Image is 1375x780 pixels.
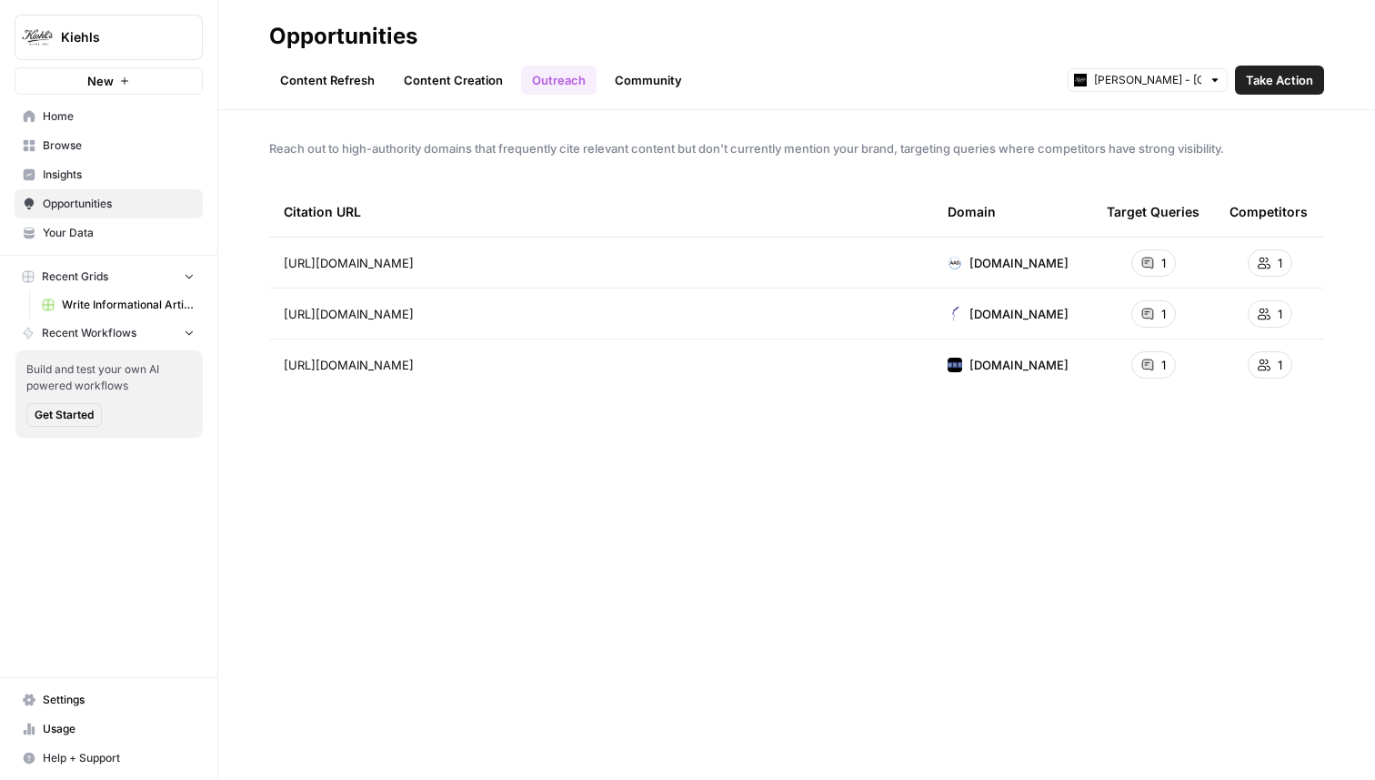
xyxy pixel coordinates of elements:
span: [DOMAIN_NAME] [969,356,1069,374]
img: domains-7296.jpg [948,358,962,372]
span: Get Started [35,407,94,423]
span: Help + Support [43,750,195,766]
div: Target Queries [1107,187,1199,237]
span: 1 [1161,356,1166,374]
a: Outreach [521,66,597,95]
a: Home [15,102,203,131]
span: 1 [1161,254,1166,272]
span: Build and test your own AI powered workflows [26,361,192,394]
div: Citation URL [284,187,918,237]
button: Help + Support [15,744,203,773]
button: Take Action [1235,66,1324,95]
span: [URL][DOMAIN_NAME] [284,305,414,323]
a: Opportunities [15,189,203,218]
a: Write Informational Article [34,290,203,319]
img: Kiehls Logo [21,21,54,54]
span: Browse [43,137,195,154]
span: [DOMAIN_NAME] [969,254,1069,272]
a: Content Creation [393,66,514,95]
div: Competitors [1229,187,1308,237]
span: 1 [1278,305,1282,323]
span: New [87,72,114,90]
button: Workspace: Kiehls [15,15,203,60]
a: Insights [15,160,203,189]
span: Reach out to high-authority domains that frequently cite relevant content but don't currently men... [269,139,1324,157]
img: domains-329571.jpg [948,256,962,270]
button: Recent Grids [15,263,203,290]
span: Recent Workflows [42,325,136,341]
span: Home [43,108,195,125]
span: Write Informational Article [62,297,195,313]
a: Community [604,66,693,95]
span: 1 [1161,305,1166,323]
button: Get Started [26,403,102,427]
a: Settings [15,685,203,714]
span: Kiehls [61,28,171,46]
span: [URL][DOMAIN_NAME] [284,356,414,374]
span: Insights [43,167,195,183]
a: Browse [15,131,203,160]
button: Recent Workflows [15,319,203,347]
span: [DOMAIN_NAME] [969,305,1069,323]
span: [URL][DOMAIN_NAME] [284,254,414,272]
div: Opportunities [269,22,417,51]
span: 1 [1278,356,1282,374]
a: Your Data [15,218,203,248]
a: Content Refresh [269,66,386,95]
span: 1 [1278,254,1282,272]
a: Usage [15,714,203,744]
span: Take Action [1246,71,1313,89]
span: Recent Grids [42,268,108,285]
span: Settings [43,692,195,708]
span: Usage [43,721,195,737]
span: Opportunities [43,196,195,212]
span: Your Data [43,225,195,241]
div: Domain [948,187,996,237]
input: Kiehl's - UK [1094,71,1201,89]
img: domains-8462989.jpg [948,307,962,321]
button: New [15,67,203,95]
